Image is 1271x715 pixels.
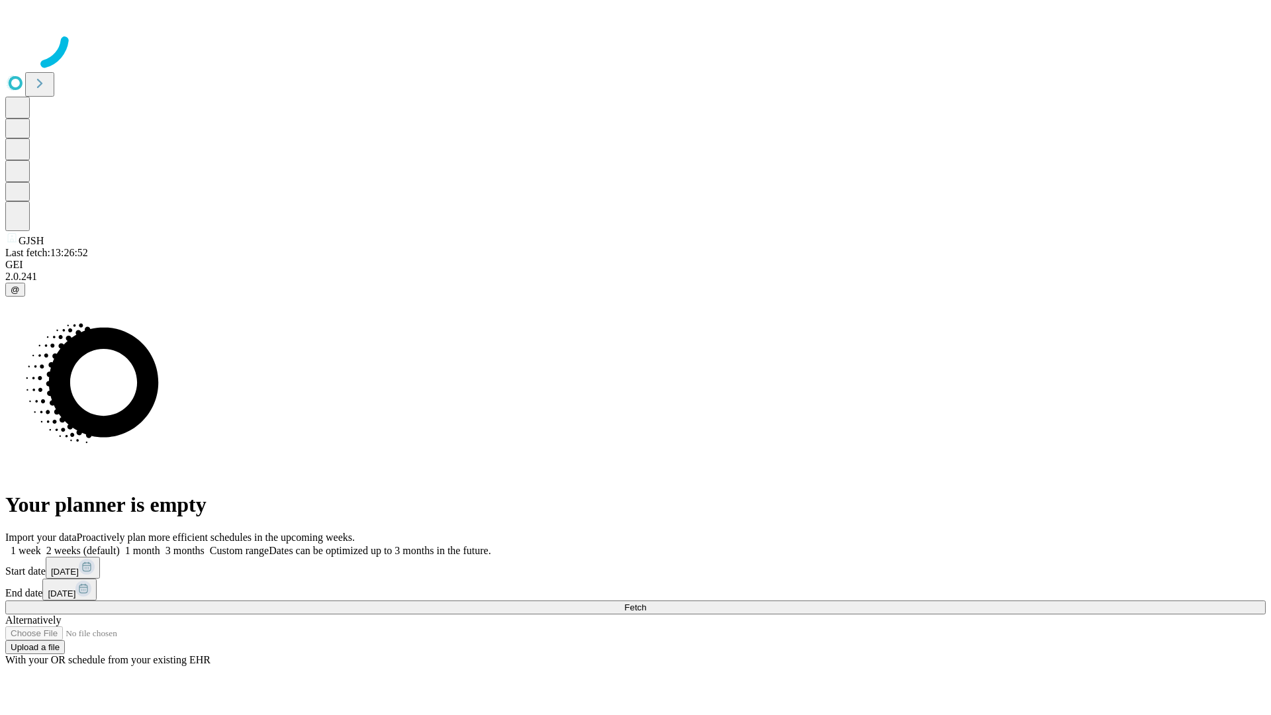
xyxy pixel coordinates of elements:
[624,602,646,612] span: Fetch
[5,493,1266,517] h1: Your planner is empty
[51,567,79,577] span: [DATE]
[165,545,205,556] span: 3 months
[48,589,75,598] span: [DATE]
[5,271,1266,283] div: 2.0.241
[5,600,1266,614] button: Fetch
[5,579,1266,600] div: End date
[269,545,491,556] span: Dates can be optimized up to 3 months in the future.
[5,532,77,543] span: Import your data
[42,579,97,600] button: [DATE]
[19,235,44,246] span: GJSH
[5,247,88,258] span: Last fetch: 13:26:52
[210,545,269,556] span: Custom range
[5,614,61,626] span: Alternatively
[11,285,20,295] span: @
[5,259,1266,271] div: GEI
[77,532,355,543] span: Proactively plan more efficient schedules in the upcoming weeks.
[5,640,65,654] button: Upload a file
[5,283,25,297] button: @
[11,545,41,556] span: 1 week
[46,557,100,579] button: [DATE]
[125,545,160,556] span: 1 month
[46,545,120,556] span: 2 weeks (default)
[5,557,1266,579] div: Start date
[5,654,211,665] span: With your OR schedule from your existing EHR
